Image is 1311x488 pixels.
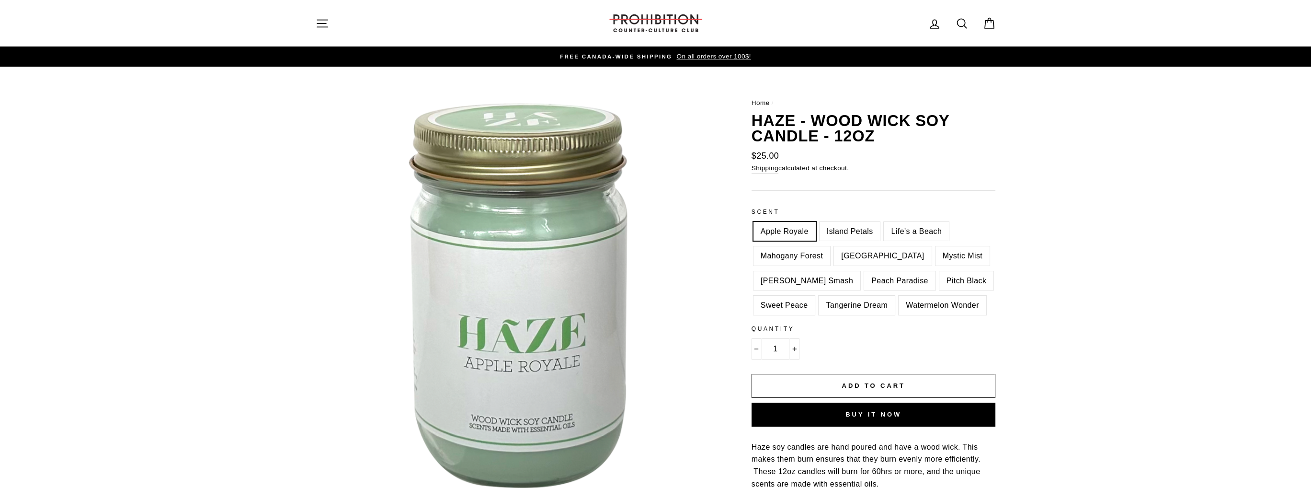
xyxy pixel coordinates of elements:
a: FREE CANADA-WIDE SHIPPING On all orders over 100$! [318,51,993,62]
label: [PERSON_NAME] Smash [753,271,860,290]
label: Mahogany Forest [753,246,831,266]
span: / [772,99,774,106]
label: [GEOGRAPHIC_DATA] [834,246,931,266]
label: Life's a Beach [884,222,949,241]
label: Watermelon Wonder [899,296,986,315]
label: Scent [752,208,996,217]
button: Add to cart [752,374,996,398]
button: Buy it now [752,403,996,427]
label: Pitch Black [939,271,994,290]
nav: breadcrumbs [752,98,996,108]
label: Peach Paradise [864,271,935,290]
span: FREE CANADA-WIDE SHIPPING [560,54,672,59]
button: Increase item quantity by one [789,338,799,360]
label: Sweet Peace [753,296,815,315]
label: Quantity [752,325,996,334]
img: PROHIBITION COUNTER-CULTURE CLUB [608,14,704,32]
label: Island Petals [820,222,880,241]
label: Apple Royale [753,222,816,241]
span: Add to cart [842,382,905,389]
button: Reduce item quantity by one [752,338,762,360]
span: $25.00 [752,151,779,161]
a: Home [752,99,770,106]
span: On all orders over 100$! [674,53,751,60]
h1: Haze - Wood Wick Soy Candle - 12oz [752,113,996,144]
input: quantity [752,338,799,360]
a: Shipping [752,163,778,174]
small: calculated at checkout. [752,163,996,174]
label: Tangerine Dream [819,296,895,315]
label: Mystic Mist [935,246,990,266]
